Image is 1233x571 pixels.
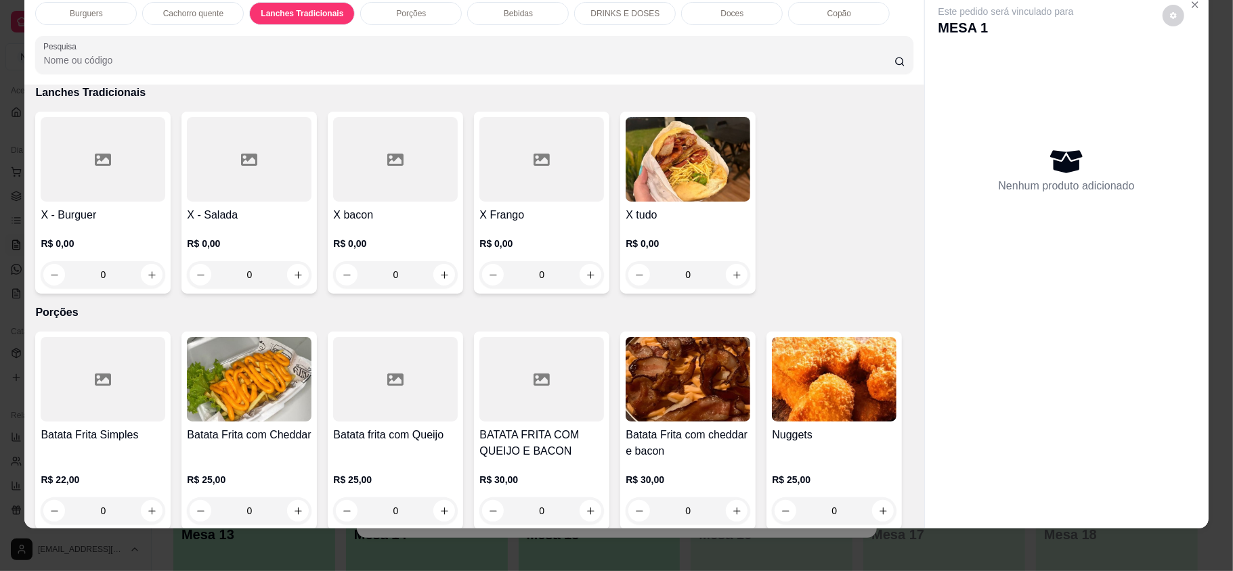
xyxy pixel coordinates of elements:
[43,53,894,67] input: Pesquisa
[187,207,311,223] h4: X - Salada
[187,237,311,250] p: R$ 0,00
[626,427,750,459] h4: Batata Frita com cheddar e bacon
[187,337,311,421] img: product-image
[626,237,750,250] p: R$ 0,00
[938,5,1074,18] p: Este pedido será vinculado para
[333,207,458,223] h4: X bacon
[626,337,750,421] img: product-image
[163,8,223,19] p: Cachorro quente
[626,473,750,486] p: R$ 30,00
[504,8,533,19] p: Bebidas
[482,500,504,522] button: decrease-product-quantity
[772,337,896,421] img: product-image
[187,427,311,443] h4: Batata Frita com Cheddar
[772,427,896,443] h4: Nuggets
[626,117,750,202] img: product-image
[41,237,165,250] p: R$ 0,00
[479,237,604,250] p: R$ 0,00
[720,8,743,19] p: Doces
[333,473,458,486] p: R$ 25,00
[479,427,604,459] h4: BATATA FRITA COM QUEIJO E BACON
[187,473,311,486] p: R$ 25,00
[333,427,458,443] h4: Batata frita com Queijo
[590,8,659,19] p: DRINKS E DOSES
[580,500,601,522] button: increase-product-quantity
[772,473,896,486] p: R$ 25,00
[41,207,165,223] h4: X - Burguer
[333,237,458,250] p: R$ 0,00
[41,427,165,443] h4: Batata Frita Simples
[35,85,913,101] p: Lanches Tradicionais
[43,41,81,52] label: Pesquisa
[261,8,343,19] p: Lanches Tradicionais
[626,207,750,223] h4: X tudo
[1163,5,1184,26] button: decrease-product-quantity
[938,18,1074,37] p: MESA 1
[479,207,604,223] h4: X Frango
[35,304,913,321] p: Porções
[41,473,165,486] p: R$ 22,00
[70,8,103,19] p: Burguers
[827,8,851,19] p: Copão
[396,8,426,19] p: Porções
[999,178,1135,194] p: Nenhum produto adicionado
[479,473,604,486] p: R$ 30,00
